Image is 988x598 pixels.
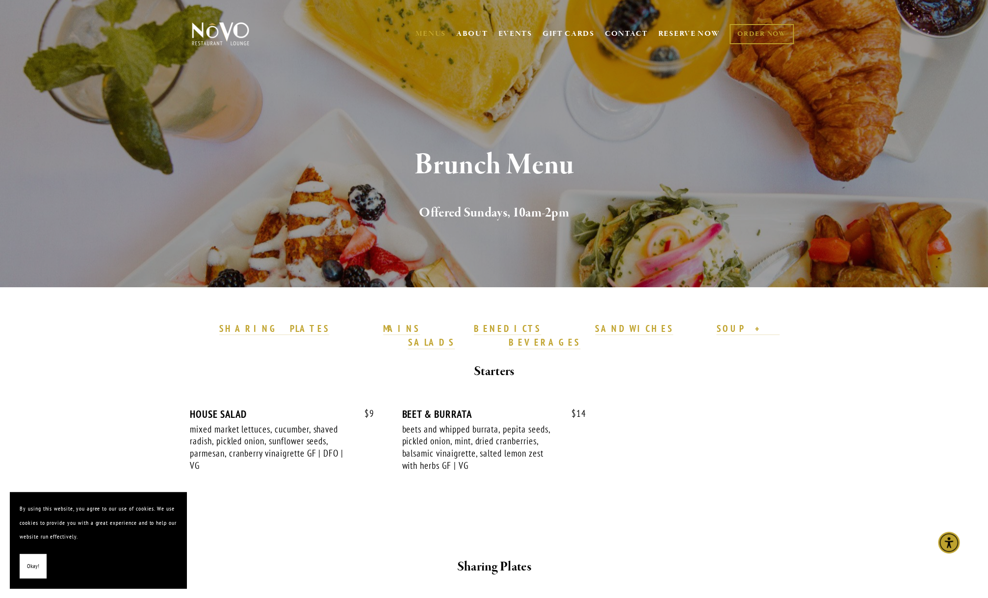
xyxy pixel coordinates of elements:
[474,323,542,335] a: BENEDICTS
[572,408,576,419] span: $
[509,336,580,349] a: BEVERAGES
[498,29,532,39] a: EVENTS
[457,558,531,575] strong: Sharing Plates
[415,29,446,39] a: MENUS
[190,423,346,472] div: mixed market lettuces, cucumber, shaved radish, pickled onion, sunflower seeds, parmesan, cranber...
[20,554,47,579] button: Okay!
[474,323,542,334] strong: BENEDICTS
[729,24,794,44] a: ORDER NOW
[10,492,186,588] section: Cookie banner
[595,323,674,334] strong: SANDWICHES
[20,502,177,544] p: By using this website, you agree to our use of cookies. We use cookies to provide you with a grea...
[208,203,780,223] h2: Offered Sundays, 10am-2pm
[562,408,586,419] span: 14
[383,323,420,334] strong: MAINS
[474,363,514,380] strong: Starters
[509,336,580,348] strong: BEVERAGES
[543,25,595,43] a: GIFT CARDS
[402,423,558,472] div: beets and whipped burrata, pepita seeds, pickled onion, mint, dried cranberries, balsamic vinaigr...
[190,408,374,420] div: HOUSE SALAD
[658,25,720,43] a: RESERVE NOW
[354,408,374,419] span: 9
[364,408,369,419] span: $
[190,22,251,46] img: Novo Restaurant &amp; Lounge
[938,532,960,553] div: Accessibility Menu
[402,408,586,420] div: BEET & BURRATA
[408,323,779,349] a: SOUP + SALADS
[208,149,780,181] h1: Brunch Menu
[595,323,674,335] a: SANDWICHES
[383,323,420,335] a: MAINS
[605,25,648,43] a: CONTACT
[456,29,488,39] a: ABOUT
[219,323,329,334] strong: SHARING PLATES
[219,323,329,335] a: SHARING PLATES
[27,559,39,573] span: Okay!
